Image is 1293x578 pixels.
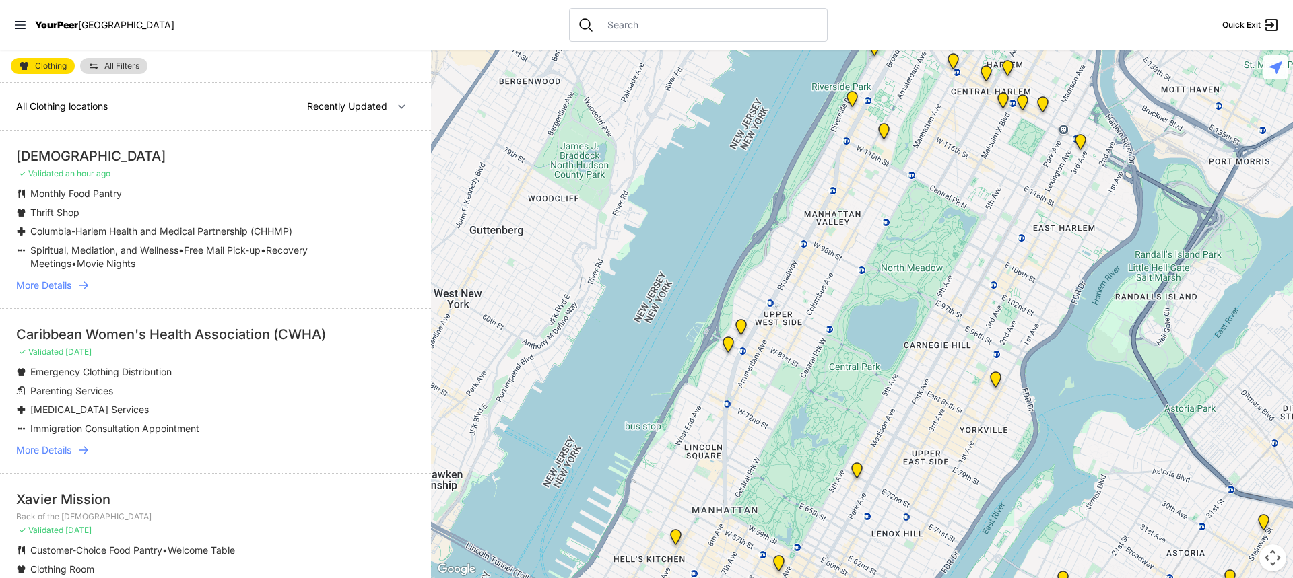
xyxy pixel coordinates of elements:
p: Back of the [DEMOGRAPHIC_DATA] [16,511,415,522]
div: The PILLARS – Holistic Recovery Support [945,53,962,75]
span: Welcome Table [168,544,235,556]
span: All Clothing locations [16,100,108,112]
span: ✓ Validated [19,168,63,178]
span: an hour ago [65,168,110,178]
a: Clothing [11,58,75,74]
span: Parenting Services [30,385,113,396]
span: Clothing [35,62,67,70]
span: Quick Exit [1222,20,1261,30]
div: Caribbean Women's Health Association (CWHA) [16,325,415,344]
span: Immigration Consultation Appointment [30,423,199,434]
span: • [71,258,77,269]
span: Free Mail Pick-up [184,244,261,256]
span: Monthly Food Pantry [30,188,122,199]
span: Emergency Clothing Distribution [30,366,172,377]
a: YourPeer[GEOGRAPHIC_DATA] [35,21,174,29]
span: • [261,244,266,256]
span: [MEDICAL_DATA] Services [30,404,149,415]
span: • [162,544,168,556]
div: Uptown/Harlem DYCD Youth Drop-in Center [978,65,995,87]
a: More Details [16,279,415,292]
div: Manhattan [866,40,883,61]
a: More Details [16,443,415,457]
div: Main Location [1072,134,1089,155]
span: More Details [16,279,71,292]
span: More Details [16,443,71,457]
div: Avenue Church [987,371,1004,393]
div: Ford Hall [844,91,861,112]
a: Open this area in Google Maps (opens a new window) [434,561,479,578]
img: Google [434,561,479,578]
span: Columbia-Harlem Health and Medical Partnership (CHHMP) [30,225,292,237]
span: • [178,244,184,256]
div: Xavier Mission [16,490,415,509]
div: Manhattan [849,462,865,484]
span: Spiritual, Mediation, and Wellness [30,244,178,256]
input: Search [599,18,819,32]
span: Customer-Choice Food Pantry [30,544,162,556]
div: [DEMOGRAPHIC_DATA] [16,147,415,166]
button: Map camera controls [1259,544,1286,571]
span: Clothing Room [30,563,94,575]
span: Thrift Shop [30,207,79,218]
div: Manhattan [999,60,1016,81]
div: Manhattan [1014,94,1031,116]
div: Pathways Adult Drop-In Program [733,319,750,340]
span: ✓ Validated [19,347,63,357]
div: East Harlem [1034,96,1051,118]
span: All Filters [104,62,139,70]
a: All Filters [80,58,147,74]
a: Quick Exit [1222,17,1280,33]
span: [DATE] [65,525,92,535]
span: ✓ Validated [19,525,63,535]
span: [DATE] [65,347,92,357]
span: [GEOGRAPHIC_DATA] [78,19,174,30]
div: 9th Avenue Drop-in Center [667,529,684,550]
div: The Cathedral Church of St. John the Divine [875,123,892,145]
span: YourPeer [35,19,78,30]
span: Movie Nights [77,258,135,269]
